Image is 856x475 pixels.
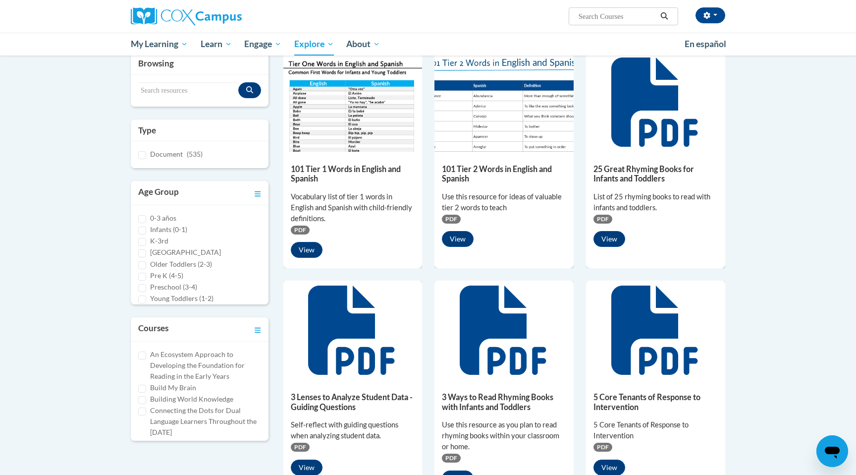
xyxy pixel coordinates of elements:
button: Search [657,10,672,22]
span: En español [685,39,726,49]
span: PDF [442,454,461,463]
div: Use this resource as you plan to read rhyming books within your classroom or home. [442,419,566,452]
div: 5 Core Tenants of Response to Intervention [593,419,718,441]
div: Vocabulary list of tier 1 words in English and Spanish with child-friendly definitions. [291,191,415,224]
span: PDF [291,443,310,452]
label: Build My Brain [150,382,196,393]
a: About [340,33,387,56]
span: PDF [291,226,310,235]
div: Use this resource for ideas of valuable tier 2 words to teach [442,191,566,213]
span: (535) [187,150,203,158]
h3: Type [138,124,261,136]
span: Learn [201,38,232,50]
a: En español [678,34,733,55]
h3: Age Group [138,186,179,200]
h5: 101 Tier 2 Words in English and Spanish [442,164,566,183]
a: Learn [194,33,238,56]
h5: 3 Ways to Read Rhyming Books with Infants and Toddlers [442,392,566,412]
a: Cox Campus [131,7,319,25]
a: Engage [238,33,288,56]
h5: 101 Tier 1 Words in English and Spanish [291,164,415,183]
label: Older Toddlers (2-3) [150,259,212,270]
button: Search resources [238,82,261,98]
label: 0-3 años [150,213,176,224]
h5: 25 Great Rhyming Books for Infants and Toddlers [593,164,718,183]
span: Engage [244,38,281,50]
h3: Courses [138,322,168,336]
a: Toggle collapse [255,186,261,200]
label: Infants (0-1) [150,224,187,235]
h3: Browsing [138,58,261,69]
span: PDF [593,215,612,224]
button: Account Settings [695,7,725,23]
a: My Learning [124,33,194,56]
label: Preschool (3-4) [150,282,197,293]
label: Pre K (4-5) [150,270,183,281]
input: Search Courses [578,10,657,22]
h5: 3 Lenses to Analyze Student Data - Guiding Questions [291,392,415,412]
a: Toggle collapse [255,322,261,336]
span: PDF [442,215,461,224]
img: Cox Campus [131,7,242,25]
label: Young Toddlers (1-2) [150,293,214,304]
span: PDF [593,443,612,452]
span: Explore [294,38,334,50]
label: [GEOGRAPHIC_DATA] [150,247,221,258]
button: View [442,231,474,247]
div: Main menu [116,33,740,56]
label: Building World Knowledge [150,394,233,405]
label: Connecting the Dots for Dual Language Learners Throughout the [DATE] [150,405,261,438]
img: 836e94b2-264a-47ae-9840-fb2574307f3b.pdf [434,53,574,152]
div: Self-reflect with guiding questions when analyzing student data. [291,419,415,441]
button: View [291,242,322,258]
span: Document [150,150,183,158]
div: List of 25 rhyming books to read with infants and toddlers. [593,191,718,213]
h5: 5 Core Tenants of Response to Intervention [593,392,718,412]
label: K-3rd [150,236,168,246]
input: Search resources [138,82,238,99]
iframe: Button to launch messaging window [816,435,848,467]
button: View [593,231,625,247]
span: My Learning [131,38,188,50]
label: An Ecosystem Approach to Developing the Foundation for Reading in the Early Years [150,349,261,382]
label: Cox Campus Structured Literacy Certificate Exam [150,439,261,461]
a: Explore [288,33,340,56]
img: d35314be-4b7e-462d-8f95-b17e3d3bb747.pdf [283,53,423,152]
span: About [346,38,380,50]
